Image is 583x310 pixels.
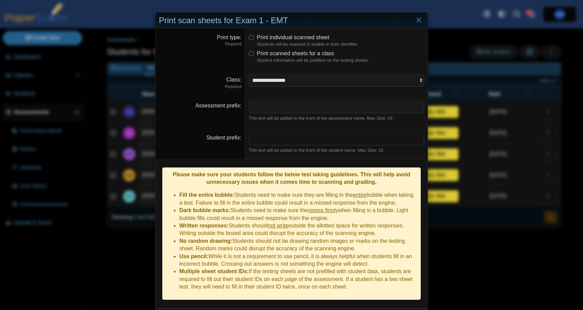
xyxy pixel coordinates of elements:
li: While it is not a requirement to use pencil, it is always helpful when students fill in an incorr... [179,253,417,268]
li: Students should not be drawing random images or marks on the testing sheet. Random marks could di... [179,237,417,253]
span: Print scanned sheets for a class [257,50,334,56]
span: Print individual scanned sheet [257,34,329,40]
u: press firmly [310,207,338,213]
li: Students need to make sure they when filling in a bubble. Light bubble fills could result in a mi... [179,207,417,222]
li: If the testing sheets are not prefilled with student data, students are required to fill out thei... [179,268,417,291]
b: Please make sure your students follow the below test taking guidelines. This will help avoid unne... [173,172,410,185]
label: Student prefix [206,135,241,141]
dfn: Required [159,41,241,47]
dfn: Required [159,84,241,90]
b: Use pencil: [179,253,208,259]
b: Multiple sheet student IDs: [179,268,249,274]
li: Students need to make sure they are filling in the bubble when taking a test. Failure to fill in ... [179,191,417,207]
u: entire [353,192,367,198]
div: Print scan sheets for Exam 1 - EMT [155,13,428,29]
b: No random drawing: [179,238,233,244]
dfn: Student information will be prefilled on the testing sheets. [257,57,424,63]
b: Fill the entire bubble: [179,192,235,198]
a: Close [414,15,424,26]
u: not write [268,223,288,228]
dfn: Students will be required to bubble in their identifier. [257,41,424,47]
b: Dark bubble marks: [179,207,230,213]
label: Print type [217,34,241,40]
li: Students should outside the allotted space for written responses. Writing outside the boxed area ... [179,222,417,237]
label: Assessment prefix [195,103,241,108]
div: This text will be added to the front of the assessment name. Max Size: 16 [249,115,424,121]
div: This text will be added to the front of the student name. Max Size: 16 [249,147,424,153]
label: Class [226,77,241,83]
b: Written responses: [179,223,229,228]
